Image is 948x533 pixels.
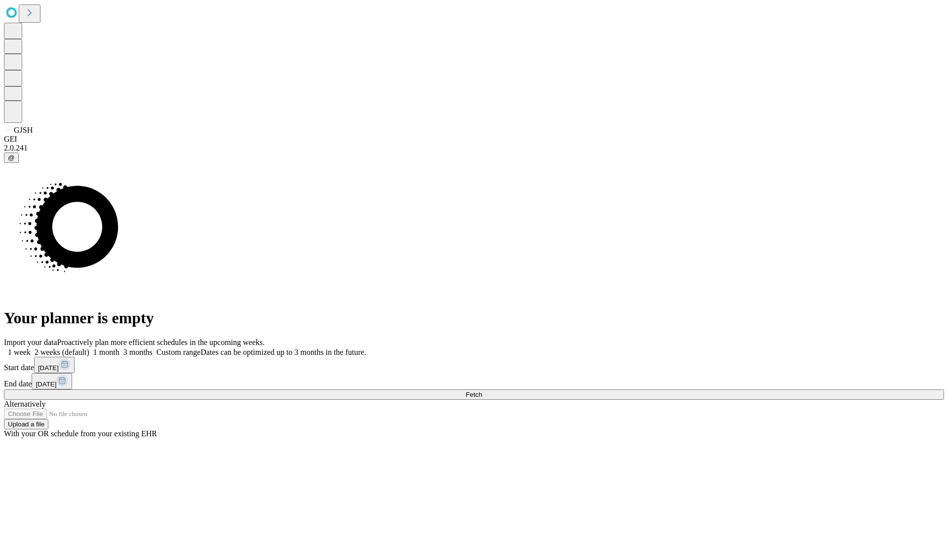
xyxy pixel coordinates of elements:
button: Fetch [4,389,944,400]
div: Start date [4,357,944,373]
button: [DATE] [32,373,72,389]
span: @ [8,154,15,161]
span: Import your data [4,338,57,346]
span: Proactively plan more efficient schedules in the upcoming weeks. [57,338,265,346]
span: GJSH [14,126,33,134]
span: 3 months [123,348,153,356]
div: 2.0.241 [4,144,944,152]
span: 2 weeks (default) [35,348,89,356]
h1: Your planner is empty [4,309,944,327]
span: [DATE] [38,364,59,372]
div: End date [4,373,944,389]
span: With your OR schedule from your existing EHR [4,429,157,438]
span: 1 month [93,348,119,356]
span: Custom range [157,348,200,356]
button: @ [4,152,19,163]
button: [DATE] [34,357,75,373]
button: Upload a file [4,419,48,429]
span: [DATE] [36,381,56,388]
div: GEI [4,135,944,144]
span: 1 week [8,348,31,356]
span: Fetch [466,391,482,398]
span: Dates can be optimized up to 3 months in the future. [200,348,366,356]
span: Alternatively [4,400,45,408]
